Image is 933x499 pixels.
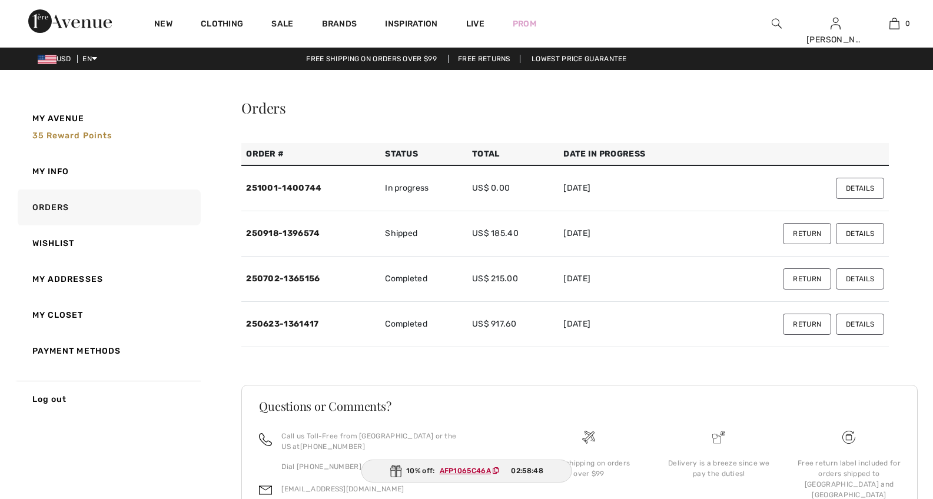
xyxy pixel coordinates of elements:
a: Sale [271,19,293,31]
div: Free shipping on orders over $99 [533,458,645,479]
button: Details [836,314,884,335]
a: Wishlist [15,225,201,261]
a: Brands [322,19,357,31]
img: My Info [831,16,841,31]
button: Return [783,314,831,335]
a: My Addresses [15,261,201,297]
a: 250623-1361417 [246,319,318,329]
a: Free Returns [448,55,520,63]
a: Lowest Price Guarantee [522,55,636,63]
th: Order # [241,143,380,165]
td: US$ 917.60 [467,302,559,347]
button: Details [836,268,884,290]
h3: Questions or Comments? [259,400,900,412]
a: Prom [513,18,536,30]
button: Return [783,268,831,290]
span: EN [82,55,97,63]
a: [EMAIL_ADDRESS][DOMAIN_NAME] [281,485,404,493]
ins: AFP1065C46A [440,467,491,475]
a: 251001-1400744 [246,183,321,193]
span: 35 Reward points [32,131,112,141]
td: [DATE] [559,257,708,302]
td: [DATE] [559,165,708,211]
a: Free shipping on orders over $99 [297,55,446,63]
span: 0 [905,18,910,29]
a: 0 [865,16,923,31]
a: Payment Methods [15,333,201,369]
a: 250918-1396574 [246,228,320,238]
th: Status [380,143,467,165]
img: email [259,484,272,497]
a: New [154,19,172,31]
span: My Avenue [32,112,85,125]
div: 10% off: [361,460,572,483]
div: Orders [241,101,889,115]
a: My Info [15,154,201,189]
img: My Bag [889,16,899,31]
a: 250702-1365156 [246,274,320,284]
th: Date in Progress [559,143,708,165]
img: call [259,433,272,446]
td: Completed [380,257,467,302]
span: 02:58:48 [511,465,543,476]
td: [DATE] [559,302,708,347]
td: Completed [380,302,467,347]
td: [DATE] [559,211,708,257]
img: Free shipping on orders over $99 [582,431,595,444]
button: Return [783,223,831,244]
a: Log out [15,381,201,417]
td: Shipped [380,211,467,257]
td: US$ 185.40 [467,211,559,257]
a: [PHONE_NUMBER] [300,443,365,451]
button: Details [836,178,884,199]
img: Delivery is a breeze since we pay the duties! [712,431,725,444]
a: Sign In [831,18,841,29]
button: Details [836,223,884,244]
img: Gift.svg [390,465,401,477]
div: Delivery is a breeze since we pay the duties! [663,458,775,479]
p: Dial [PHONE_NUMBER] From All Other Countries [281,461,510,472]
span: Inspiration [385,19,437,31]
td: US$ 0.00 [467,165,559,211]
div: [PERSON_NAME] [806,34,864,46]
span: USD [38,55,75,63]
a: Orders [15,189,201,225]
th: Total [467,143,559,165]
a: Clothing [201,19,243,31]
img: 1ère Avenue [28,9,112,33]
td: US$ 215.00 [467,257,559,302]
img: US Dollar [38,55,57,64]
p: Call us Toll-Free from [GEOGRAPHIC_DATA] or the US at [281,431,510,452]
img: search the website [772,16,782,31]
img: Free shipping on orders over $99 [842,431,855,444]
a: My Closet [15,297,201,333]
a: Live [466,18,484,30]
td: In progress [380,165,467,211]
